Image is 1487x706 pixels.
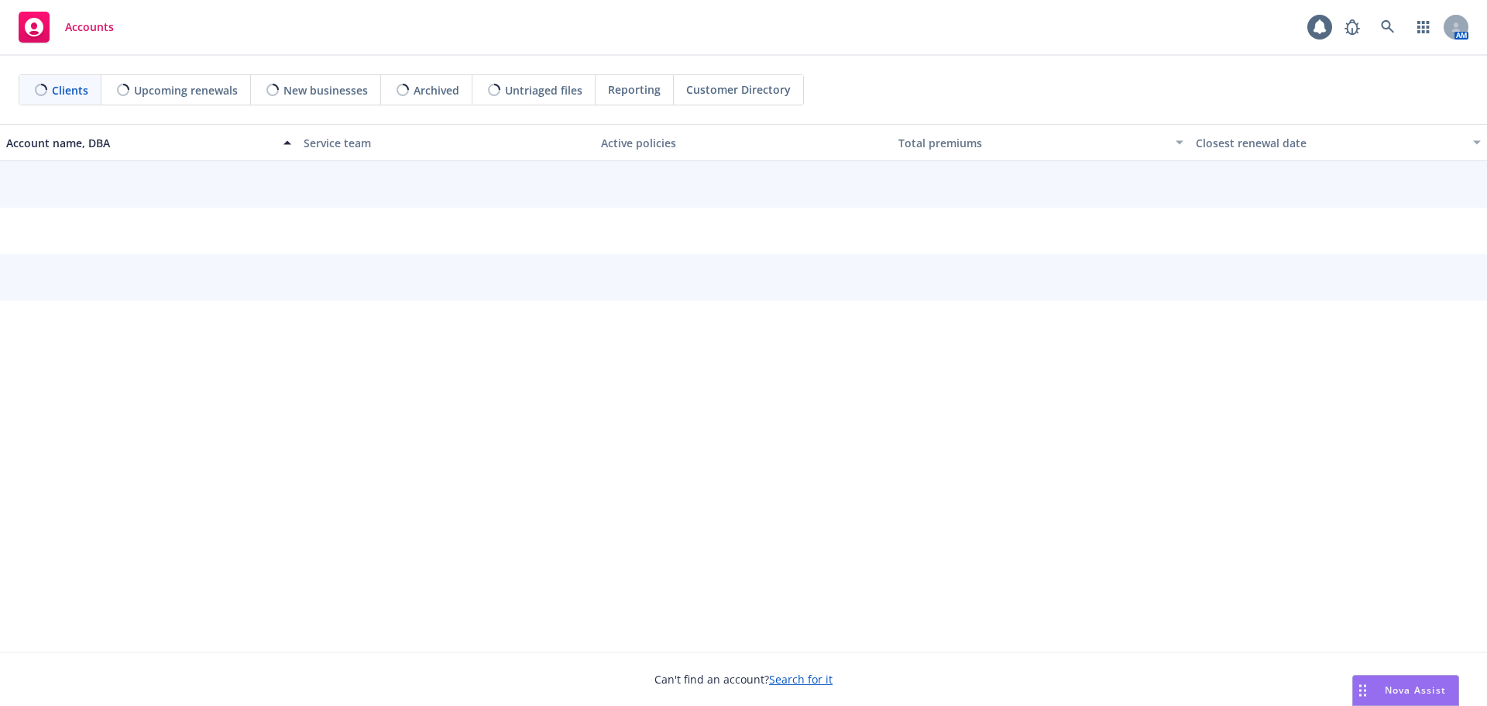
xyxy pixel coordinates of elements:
span: Untriaged files [505,82,582,98]
a: Switch app [1408,12,1439,43]
span: Reporting [608,81,661,98]
span: Accounts [65,21,114,33]
span: Archived [414,82,459,98]
button: Nova Assist [1352,675,1459,706]
span: Can't find an account? [654,671,833,687]
button: Active policies [595,124,892,161]
a: Search [1372,12,1403,43]
div: Service team [304,135,589,151]
span: Clients [52,82,88,98]
button: Closest renewal date [1190,124,1487,161]
div: Drag to move [1353,676,1372,705]
div: Closest renewal date [1196,135,1464,151]
a: Report a Bug [1337,12,1368,43]
button: Total premiums [892,124,1190,161]
span: Nova Assist [1385,684,1446,697]
a: Search for it [769,672,833,687]
span: Upcoming renewals [134,82,238,98]
span: New businesses [283,82,368,98]
div: Account name, DBA [6,135,274,151]
span: Customer Directory [686,81,791,98]
a: Accounts [12,5,120,49]
div: Active policies [601,135,886,151]
div: Total premiums [898,135,1166,151]
button: Service team [297,124,595,161]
